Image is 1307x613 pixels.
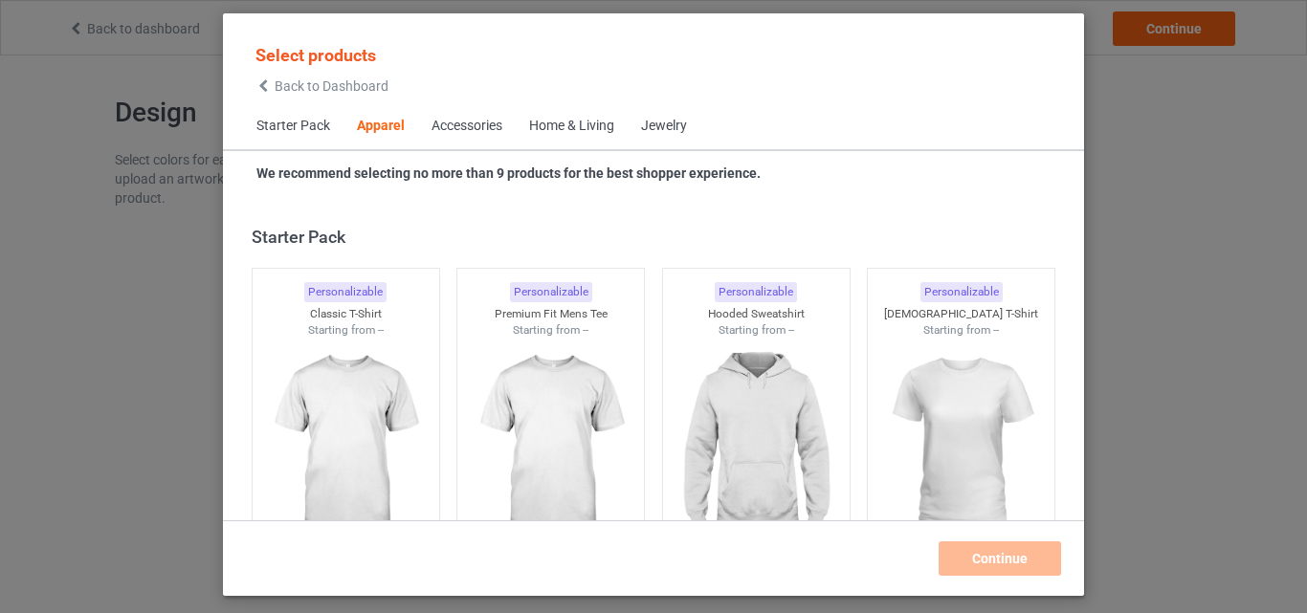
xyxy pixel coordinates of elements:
div: Starting from -- [868,322,1054,339]
div: Premium Fit Mens Tee [457,306,644,322]
img: regular.jpg [875,338,1047,552]
img: regular.jpg [260,338,432,552]
span: Back to Dashboard [275,78,388,94]
span: Select products [255,45,376,65]
img: regular.jpg [465,338,636,552]
span: Starter Pack [243,103,343,149]
div: Jewelry [641,117,687,136]
div: [DEMOGRAPHIC_DATA] T-Shirt [868,306,1054,322]
div: Hooded Sweatshirt [663,306,850,322]
div: Personalizable [715,282,797,302]
div: Accessories [432,117,502,136]
div: Starter Pack [252,226,1064,248]
div: Personalizable [920,282,1003,302]
div: Home & Living [529,117,614,136]
div: Starting from -- [253,322,439,339]
strong: We recommend selecting no more than 9 products for the best shopper experience. [256,165,761,181]
div: Personalizable [304,282,387,302]
div: Personalizable [510,282,592,302]
div: Classic T-Shirt [253,306,439,322]
img: regular.jpg [671,338,842,552]
div: Starting from -- [663,322,850,339]
div: Starting from -- [457,322,644,339]
div: Apparel [357,117,405,136]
